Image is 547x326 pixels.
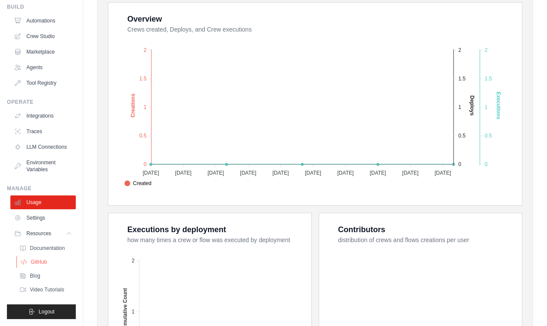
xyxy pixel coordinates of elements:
tspan: [DATE] [305,170,321,176]
tspan: [DATE] [175,170,191,176]
tspan: [DATE] [142,170,159,176]
button: Resources [10,227,76,240]
button: Logout [7,304,76,319]
tspan: 2 [132,258,135,264]
a: Tool Registry [10,76,76,90]
tspan: 0.5 [485,133,492,139]
dt: Crews created, Deploys, and Crew executions [127,25,511,34]
div: Overview [127,13,162,25]
tspan: 1 [132,309,135,315]
a: Traces [10,125,76,138]
dt: distribution of crews and flows creations per user [338,236,512,244]
div: Contributors [338,224,385,236]
tspan: [DATE] [434,170,451,176]
a: Agents [10,61,76,74]
text: Executions [495,92,502,119]
tspan: [DATE] [207,170,224,176]
div: Executions by deployment [127,224,226,236]
span: Documentation [30,245,65,252]
span: Video Tutorials [30,286,64,293]
span: Logout [39,308,55,315]
a: LLM Connections [10,140,76,154]
a: Usage [10,195,76,209]
tspan: [DATE] [402,170,419,176]
a: Integrations [10,109,76,123]
tspan: 2 [144,47,147,53]
tspan: 2 [485,47,488,53]
a: Blog [16,270,76,282]
span: Blog [30,272,40,279]
a: Automations [10,14,76,28]
a: Environment Variables [10,156,76,176]
span: GitHub [31,259,47,265]
div: Operate [7,99,76,105]
a: Marketplace [10,45,76,59]
div: Manage [7,185,76,192]
tspan: 0 [458,161,461,167]
a: GitHub [16,256,77,268]
text: Deploys [469,96,475,116]
tspan: 1 [144,104,147,110]
tspan: 1.5 [485,76,492,82]
tspan: [DATE] [240,170,256,176]
tspan: [DATE] [370,170,386,176]
span: Created [124,179,152,187]
tspan: 0.5 [139,133,147,139]
a: Crew Studio [10,29,76,43]
tspan: 1.5 [458,76,466,82]
tspan: 0 [485,161,488,167]
tspan: 0.5 [458,133,466,139]
text: Creations [130,93,136,118]
tspan: 1 [485,104,488,110]
a: Documentation [16,242,76,254]
div: Build [7,3,76,10]
a: Settings [10,211,76,225]
tspan: 2 [458,47,461,53]
tspan: [DATE] [337,170,354,176]
tspan: [DATE] [272,170,289,176]
tspan: 1 [458,104,461,110]
span: Resources [26,230,51,237]
tspan: 1.5 [139,76,147,82]
dt: how many times a crew or flow was executed by deployment [127,236,301,244]
tspan: 0 [144,161,147,167]
a: Video Tutorials [16,284,76,296]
